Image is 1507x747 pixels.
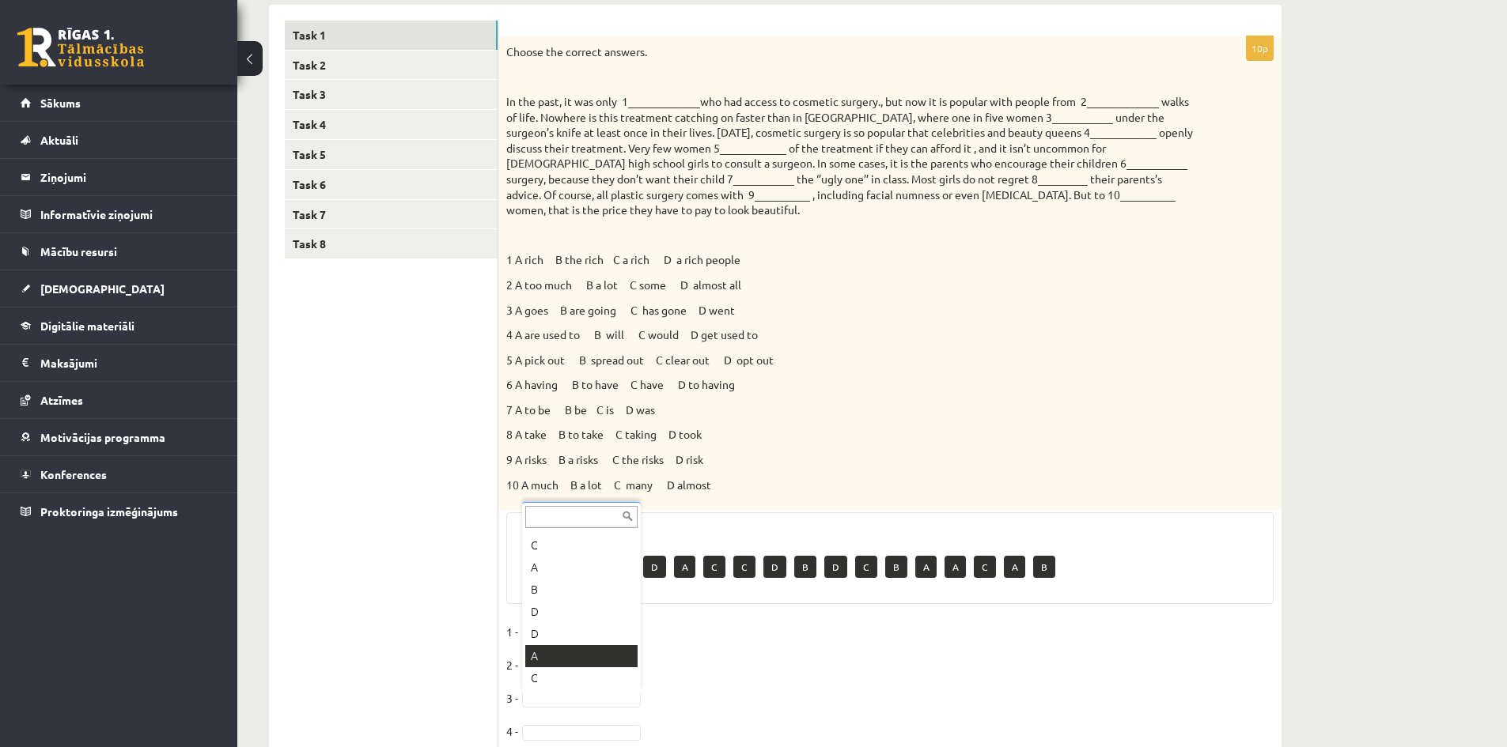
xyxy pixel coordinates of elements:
[525,645,638,667] div: A
[525,534,638,556] div: C
[525,601,638,623] div: D
[525,623,638,645] div: D
[525,556,638,579] div: A
[525,579,638,601] div: B
[525,667,638,689] div: C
